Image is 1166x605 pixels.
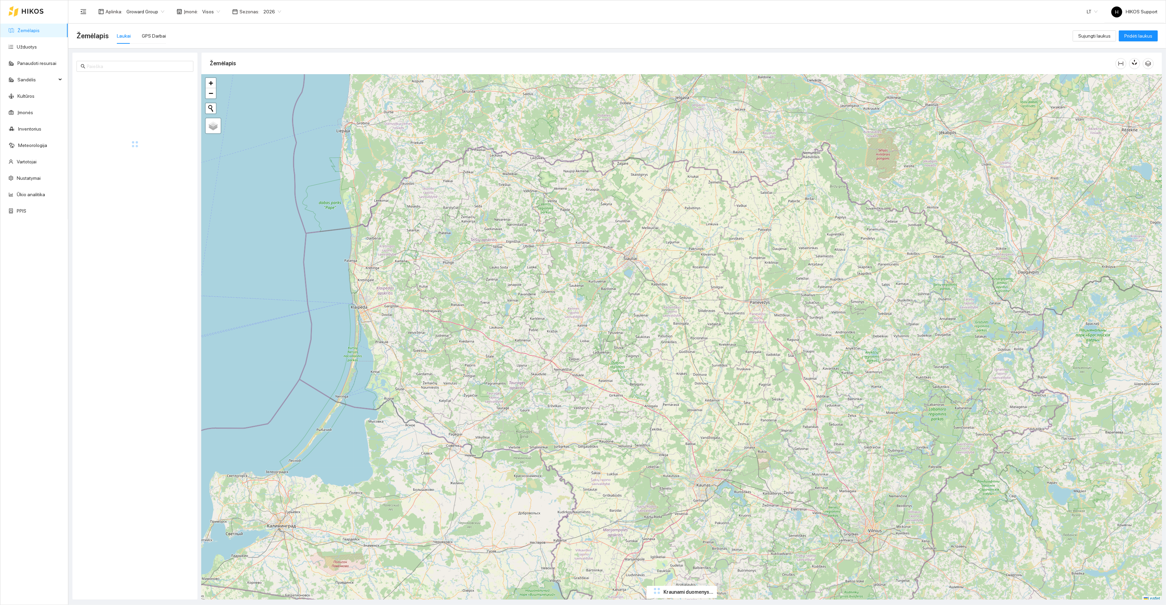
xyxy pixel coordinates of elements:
a: Ūkio analitika [17,192,45,197]
button: Pridėti laukus [1119,30,1158,41]
a: Layers [206,118,221,133]
div: Laukai [117,32,131,40]
button: menu-fold [77,5,90,18]
span: Aplinka : [106,8,122,15]
a: Inventorius [18,126,41,132]
span: Žemėlapis [77,30,109,41]
span: LT [1087,6,1098,17]
span: search [81,64,85,69]
a: Panaudoti resursai [17,60,56,66]
span: Groward Group [126,6,164,17]
span: Kraunami duomenys... [664,588,714,596]
button: Initiate a new search [206,103,216,113]
a: Meteorologija [18,143,47,148]
span: Pridėti laukus [1124,32,1152,40]
span: menu-fold [80,9,86,15]
a: Leaflet [1144,596,1160,601]
span: Sezonas : [239,8,259,15]
span: Sandėlis [17,73,56,86]
span: H [1115,6,1119,17]
span: column-width [1116,61,1126,66]
a: Zoom out [206,88,216,98]
span: HIKOS Support [1111,9,1157,14]
span: Sujungti laukus [1078,32,1111,40]
span: − [209,89,213,97]
a: Kultūros [17,93,35,99]
span: shop [177,9,182,14]
span: + [209,79,213,87]
span: layout [98,9,104,14]
a: Sujungti laukus [1073,33,1116,39]
button: column-width [1115,58,1126,69]
input: Paieška [87,63,189,70]
a: Žemėlapis [17,28,40,33]
div: Žemėlapis [210,54,1115,73]
span: 2026 [263,6,281,17]
a: Vartotojai [17,159,37,164]
a: Pridėti laukus [1119,33,1158,39]
a: Nustatymai [17,175,41,181]
button: Sujungti laukus [1073,30,1116,41]
a: Užduotys [17,44,37,50]
div: GPS Darbai [142,32,166,40]
a: Įmonės [17,110,33,115]
a: Zoom in [206,78,216,88]
a: PPIS [17,208,26,214]
span: Visos [202,6,220,17]
span: calendar [232,9,238,14]
span: Įmonė : [184,8,198,15]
